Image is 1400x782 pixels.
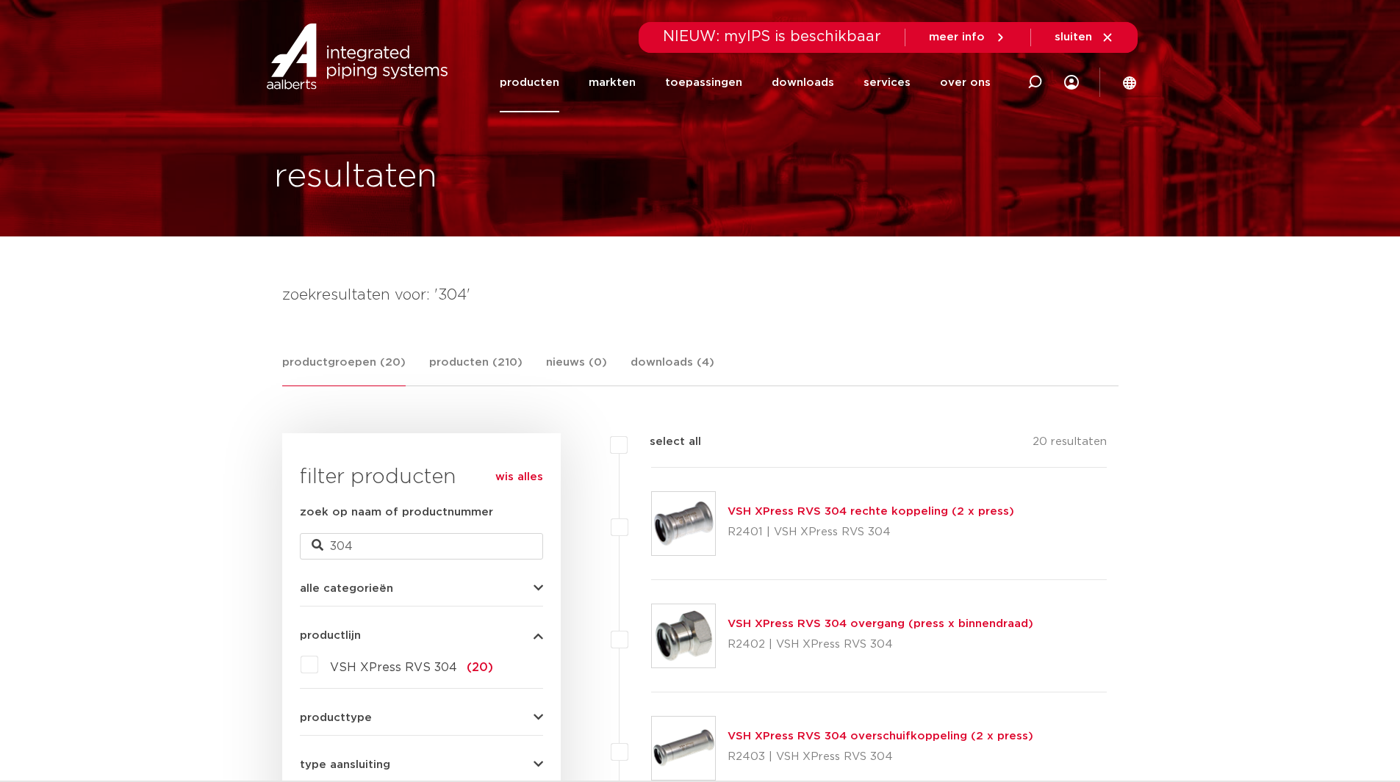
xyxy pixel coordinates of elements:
h3: filter producten [300,463,543,492]
span: VSH XPress RVS 304 [330,662,457,673]
span: type aansluiting [300,759,390,770]
a: markten [589,53,636,112]
button: alle categorieën [300,583,543,594]
span: productlijn [300,630,361,641]
img: Thumbnail for VSH XPress RVS 304 overschuifkoppeling (2 x press) [652,717,715,780]
span: NIEUW: myIPS is beschikbaar [663,29,881,44]
label: zoek op naam of productnummer [300,504,493,521]
div: my IPS [1064,53,1079,112]
a: services [864,53,911,112]
input: zoeken [300,533,543,560]
span: sluiten [1055,32,1092,43]
button: producttype [300,712,543,723]
span: meer info [929,32,985,43]
a: VSH XPress RVS 304 overgang (press x binnendraad) [728,618,1033,629]
a: VSH XPress RVS 304 rechte koppeling (2 x press) [728,506,1014,517]
a: nieuws (0) [546,354,607,385]
a: sluiten [1055,31,1114,44]
a: producten [500,53,559,112]
a: productgroepen (20) [282,354,406,386]
h4: zoekresultaten voor: '304' [282,283,1119,307]
span: producttype [300,712,372,723]
a: meer info [929,31,1007,44]
p: R2403 | VSH XPress RVS 304 [728,745,1033,769]
span: (20) [467,662,493,673]
button: productlijn [300,630,543,641]
span: alle categorieën [300,583,393,594]
a: over ons [940,53,991,112]
nav: Menu [500,53,991,112]
a: toepassingen [665,53,742,112]
button: type aansluiting [300,759,543,770]
img: Thumbnail for VSH XPress RVS 304 overgang (press x binnendraad) [652,604,715,667]
p: 20 resultaten [1033,433,1107,456]
p: R2402 | VSH XPress RVS 304 [728,633,1033,656]
h1: resultaten [274,153,437,200]
a: downloads (4) [631,354,714,385]
a: wis alles [495,468,543,486]
a: VSH XPress RVS 304 overschuifkoppeling (2 x press) [728,731,1033,742]
p: R2401 | VSH XPress RVS 304 [728,521,1014,544]
img: Thumbnail for VSH XPress RVS 304 rechte koppeling (2 x press) [652,492,715,555]
label: select all [628,433,701,451]
a: downloads [772,53,834,112]
a: producten (210) [429,354,523,385]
